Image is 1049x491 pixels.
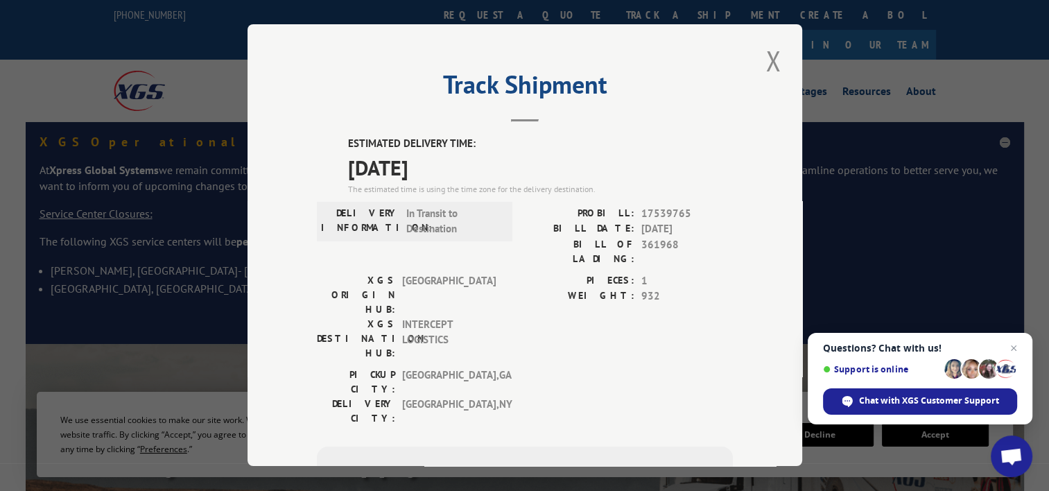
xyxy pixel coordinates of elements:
div: The estimated time is using the time zone for the delivery destination. [348,183,733,196]
span: [DATE] [348,152,733,183]
h2: Track Shipment [317,75,733,101]
label: DELIVERY INFORMATION: [321,206,399,237]
label: PICKUP CITY: [317,368,395,397]
label: PIECES: [525,273,634,289]
span: 1 [641,273,733,289]
span: [DATE] [641,221,733,237]
span: 17539765 [641,206,733,222]
span: INTERCEPT LOGISTICS [402,317,496,361]
label: WEIGHT: [525,288,634,304]
label: XGS DESTINATION HUB: [317,317,395,361]
label: PROBILL: [525,206,634,222]
label: XGS ORIGIN HUB: [317,273,395,317]
span: [GEOGRAPHIC_DATA] , NY [402,397,496,426]
label: BILL OF LADING: [525,237,634,266]
span: 932 [641,288,733,304]
button: Close modal [761,42,785,80]
span: 361968 [641,237,733,266]
span: Questions? Chat with us! [823,343,1017,354]
span: In Transit to Destination [406,206,500,237]
label: DELIVERY CITY: [317,397,395,426]
span: Support is online [823,364,939,374]
label: ESTIMATED DELIVERY TIME: [348,136,733,152]
label: BILL DATE: [525,221,634,237]
span: [GEOGRAPHIC_DATA] [402,273,496,317]
div: Subscribe to alerts [333,463,716,483]
span: [GEOGRAPHIC_DATA] , GA [402,368,496,397]
span: Chat with XGS Customer Support [823,388,1017,415]
span: Chat with XGS Customer Support [859,395,999,407]
a: Open chat [991,436,1032,477]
